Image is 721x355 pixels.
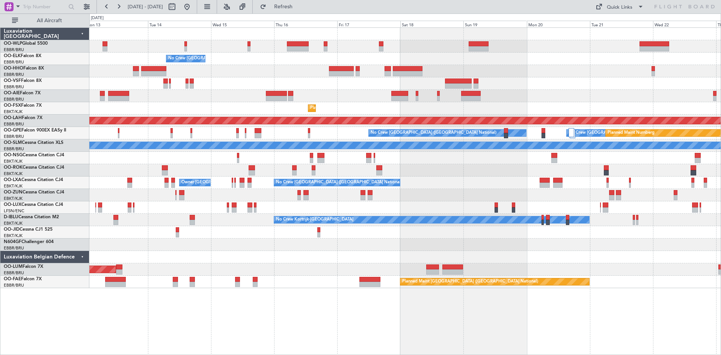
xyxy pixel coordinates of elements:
[4,97,24,102] a: EBBR/BRU
[527,21,590,27] div: Mon 20
[4,178,21,182] span: OO-LXA
[4,47,24,53] a: EBBR/BRU
[274,21,337,27] div: Thu 16
[4,202,63,207] a: OO-LUXCessna Citation CJ4
[4,282,24,288] a: EBBR/BRU
[4,159,23,164] a: EBKT/KJK
[590,21,653,27] div: Tue 21
[4,84,24,90] a: EBBR/BRU
[608,127,655,139] div: Planned Maint Nurnberg
[400,21,463,27] div: Sat 18
[4,277,21,281] span: OO-FAE
[4,128,21,133] span: OO-GPE
[4,153,64,157] a: OO-NSGCessna Citation CJ4
[23,1,66,12] input: Trip Number
[4,54,21,58] span: OO-ELK
[4,41,48,46] a: OO-WLPGlobal 5500
[4,227,53,232] a: OO-JIDCessna CJ1 525
[4,171,23,177] a: EBKT/KJK
[276,177,402,188] div: No Crew [GEOGRAPHIC_DATA] ([GEOGRAPHIC_DATA] National)
[268,4,299,9] span: Refresh
[371,127,496,139] div: No Crew [GEOGRAPHIC_DATA] ([GEOGRAPHIC_DATA] National)
[4,103,21,108] span: OO-FSX
[4,116,42,120] a: OO-LAHFalcon 7X
[4,264,43,269] a: OO-LUMFalcon 7X
[84,21,148,27] div: Mon 13
[4,178,63,182] a: OO-LXACessna Citation CJ4
[4,140,63,145] a: OO-SLMCessna Citation XLS
[4,140,22,145] span: OO-SLM
[4,208,24,214] a: LFSN/ENC
[4,183,23,189] a: EBKT/KJK
[4,202,21,207] span: OO-LUX
[592,1,647,13] button: Quick Links
[148,21,211,27] div: Tue 14
[463,21,526,27] div: Sun 19
[211,21,274,27] div: Wed 15
[4,54,41,58] a: OO-ELKFalcon 8X
[4,66,23,71] span: OO-HHO
[181,177,283,188] div: Owner [GEOGRAPHIC_DATA]-[GEOGRAPHIC_DATA]
[4,121,24,127] a: EBBR/BRU
[4,221,23,226] a: EBKT/KJK
[4,91,20,95] span: OO-AIE
[4,270,24,276] a: EBBR/BRU
[4,215,18,219] span: D-IBLU
[4,146,24,152] a: EBBR/BRU
[4,165,64,170] a: OO-ROKCessna Citation CJ4
[128,3,163,10] span: [DATE] - [DATE]
[91,15,104,21] div: [DATE]
[337,21,400,27] div: Fri 17
[4,233,23,239] a: EBKT/KJK
[4,240,54,244] a: N604GFChallenger 604
[4,41,22,46] span: OO-WLP
[4,91,41,95] a: OO-AIEFalcon 7X
[4,59,24,65] a: EBBR/BRU
[4,79,42,83] a: OO-VSFFalcon 8X
[4,196,23,201] a: EBKT/KJK
[4,116,22,120] span: OO-LAH
[168,53,294,64] div: No Crew [GEOGRAPHIC_DATA] ([GEOGRAPHIC_DATA] National)
[4,66,44,71] a: OO-HHOFalcon 8X
[4,153,23,157] span: OO-NSG
[4,134,24,139] a: EBBR/BRU
[4,128,66,133] a: OO-GPEFalcon 900EX EASy II
[20,18,79,23] span: All Aircraft
[4,109,23,115] a: EBKT/KJK
[276,214,353,225] div: No Crew Kortrijk-[GEOGRAPHIC_DATA]
[4,264,23,269] span: OO-LUM
[402,276,538,287] div: Planned Maint [GEOGRAPHIC_DATA] ([GEOGRAPHIC_DATA] National)
[653,21,716,27] div: Wed 22
[4,215,59,219] a: D-IBLUCessna Citation M2
[4,72,24,77] a: EBBR/BRU
[4,190,64,195] a: OO-ZUNCessna Citation CJ4
[4,165,23,170] span: OO-ROK
[4,277,42,281] a: OO-FAEFalcon 7X
[4,245,24,251] a: EBBR/BRU
[4,240,21,244] span: N604GF
[607,4,632,11] div: Quick Links
[4,79,21,83] span: OO-VSF
[4,227,20,232] span: OO-JID
[4,190,23,195] span: OO-ZUN
[8,15,81,27] button: All Aircraft
[256,1,302,13] button: Refresh
[310,103,398,114] div: Planned Maint Kortrijk-[GEOGRAPHIC_DATA]
[4,103,42,108] a: OO-FSXFalcon 7X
